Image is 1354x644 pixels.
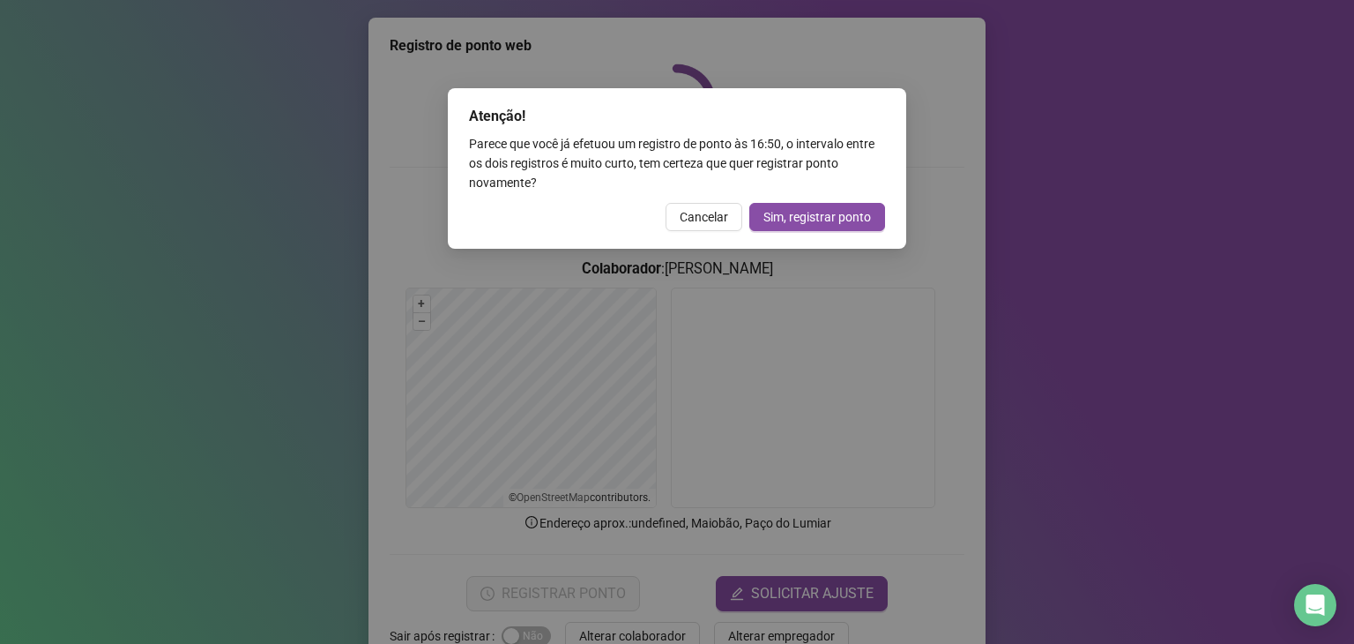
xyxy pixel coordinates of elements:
div: Atenção! [469,106,885,127]
button: Sim, registrar ponto [749,203,885,231]
button: Cancelar [666,203,742,231]
span: Sim, registrar ponto [763,207,871,227]
span: Cancelar [680,207,728,227]
div: Parece que você já efetuou um registro de ponto às 16:50 , o intervalo entre os dois registros é ... [469,134,885,192]
div: Open Intercom Messenger [1294,584,1336,626]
